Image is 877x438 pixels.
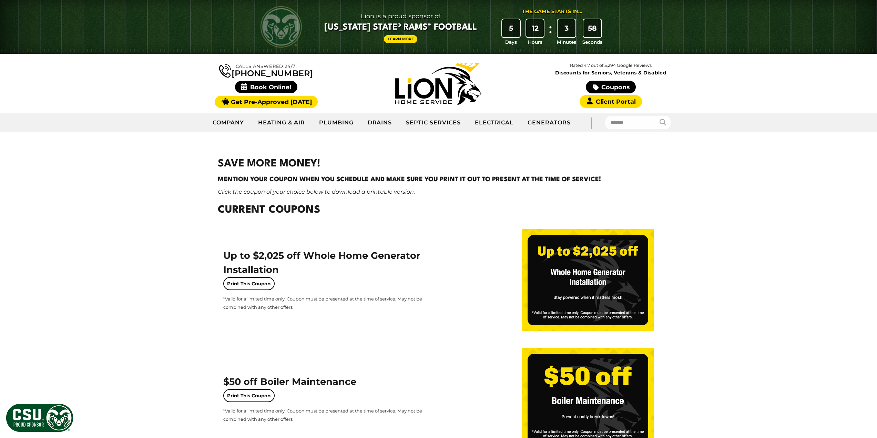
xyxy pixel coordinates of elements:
[384,35,418,43] a: Learn More
[468,114,521,131] a: Electrical
[219,63,313,78] a: [PHONE_NUMBER]
[522,229,654,331] img: up-to-2025-off-generator.png.webp
[521,114,578,131] a: Generators
[528,39,542,45] span: Hours
[218,189,415,195] em: Click the coupon of your choice below to download a printable version.
[395,63,481,105] img: Lion Home Service
[223,408,422,422] span: *Valid for a limited time only. Coupon must be presented at the time of service. May not be combi...
[251,114,312,131] a: Heating & Air
[583,19,601,37] div: 58
[218,175,660,184] h4: Mention your coupon when you schedule and make sure you print it out to present at the time of se...
[502,19,520,37] div: 5
[578,113,605,132] div: |
[215,96,318,108] a: Get Pre-Approved [DATE]
[223,250,420,275] span: Up to $2,025 off Whole Home Generator Installation
[557,39,576,45] span: Minutes
[582,39,602,45] span: Seconds
[324,22,477,33] span: [US_STATE] State® Rams™ Football
[586,81,635,93] a: Coupons
[580,95,642,108] a: Client Portal
[361,114,399,131] a: Drains
[399,114,468,131] a: Septic Services
[324,11,477,22] span: Lion is a proud sponsor of
[223,296,422,310] span: *Valid for a limited time only. Coupon must be presented at the time of service. May not be combi...
[558,19,575,37] div: 3
[522,8,582,16] div: The Game Starts in...
[206,114,252,131] a: Company
[505,39,517,45] span: Days
[547,19,554,46] div: :
[223,389,275,402] a: Print This Coupon
[312,114,361,131] a: Plumbing
[223,376,356,387] span: $50 off Boiler Maintenance
[223,277,275,290] a: Print This Coupon
[5,403,74,433] img: CSU Sponsor Badge
[218,203,660,218] h2: Current Coupons
[235,81,297,93] span: Book Online!
[261,6,302,48] img: CSU Rams logo
[526,19,544,37] div: 12
[526,70,696,75] span: Discounts for Seniors, Veterans & Disabled
[524,62,697,69] p: Rated 4.7 out of 5,294 Google Reviews
[218,159,320,169] strong: SAVE MORE MONEY!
